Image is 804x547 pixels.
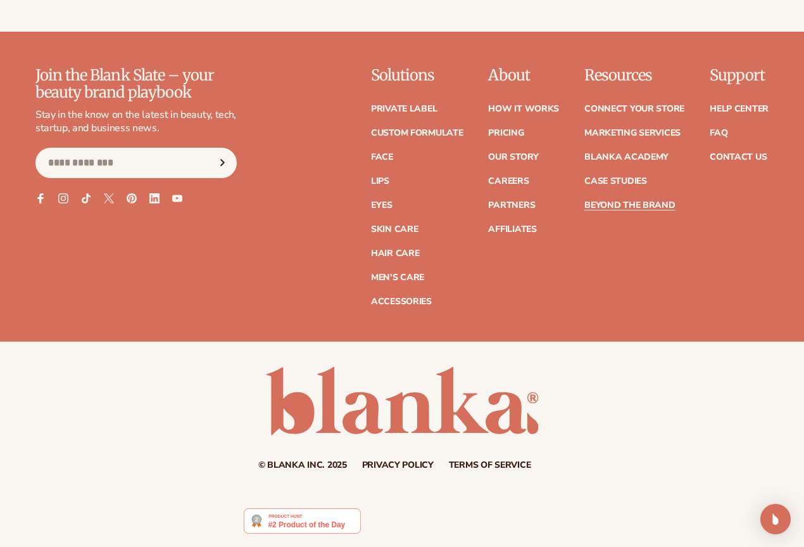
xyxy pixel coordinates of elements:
[488,105,559,113] a: How It Works
[362,461,434,470] a: Privacy policy
[584,177,647,186] a: Case Studies
[488,177,529,186] a: Careers
[371,129,463,138] a: Custom formulate
[35,108,237,135] p: Stay in the know on the latest in beauty, tech, startup, and business news.
[371,225,418,234] a: Skin Care
[258,459,347,471] small: © Blanka Inc. 2025
[710,153,767,162] a: Contact Us
[710,67,769,84] p: Support
[371,177,389,186] a: Lips
[371,297,432,306] a: Accessories
[710,105,769,113] a: Help Center
[584,129,681,138] a: Marketing services
[584,201,675,210] a: Beyond the brand
[371,105,437,113] a: Private label
[760,504,791,534] div: Open Intercom Messenger
[488,67,559,84] p: About
[371,249,419,258] a: Hair Care
[710,129,727,138] a: FAQ
[584,67,684,84] p: Resources
[35,67,237,101] p: Join the Blank Slate – your beauty brand playbook
[488,129,524,138] a: Pricing
[449,461,531,470] a: Terms of service
[371,67,463,84] p: Solutions
[488,201,535,210] a: Partners
[370,508,560,541] iframe: Customer reviews powered by Trustpilot
[371,201,393,210] a: Eyes
[244,508,361,534] img: Blanka - Start a beauty or cosmetic line in under 5 minutes | Product Hunt
[208,148,236,178] button: Subscribe
[371,153,393,162] a: Face
[488,153,538,162] a: Our Story
[371,273,424,282] a: Men's Care
[584,105,684,113] a: Connect your store
[488,225,536,234] a: Affiliates
[584,153,669,162] a: Blanka Academy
